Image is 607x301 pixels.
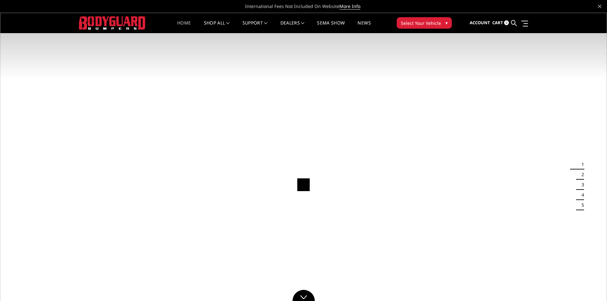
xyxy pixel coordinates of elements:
img: BODYGUARD BUMPERS [79,16,146,29]
a: Dealers [280,21,305,33]
a: SEMA Show [317,21,345,33]
span: Select Your Vehicle [401,20,441,26]
a: shop all [204,21,230,33]
a: Home [177,21,191,33]
a: More Info [339,3,360,10]
button: 3 of 5 [578,180,584,190]
a: News [358,21,371,33]
span: Account [470,20,490,25]
button: 2 of 5 [578,169,584,180]
span: ▾ [445,19,448,26]
a: Cart 0 [492,14,509,32]
button: Select Your Vehicle [397,17,452,29]
button: 4 of 5 [578,190,584,200]
span: 0 [504,20,509,25]
a: Click to Down [293,290,315,301]
a: Support [242,21,268,33]
button: 1 of 5 [578,159,584,169]
a: Account [470,14,490,32]
span: Cart [492,20,503,25]
button: 5 of 5 [578,200,584,210]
